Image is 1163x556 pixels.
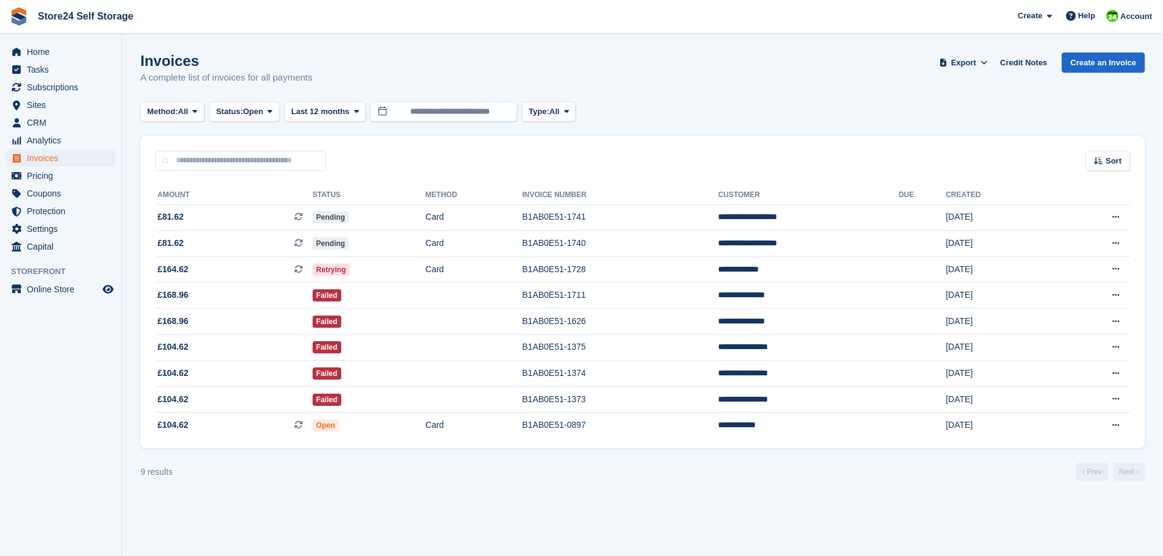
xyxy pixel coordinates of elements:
td: [DATE] [946,231,1052,257]
img: Robert Sears [1106,10,1118,22]
td: Card [426,231,522,257]
th: Amount [155,186,313,205]
span: Account [1120,10,1152,23]
nav: Page [1074,463,1147,481]
th: Created [946,186,1052,205]
a: menu [6,150,115,167]
span: Status: [216,106,243,118]
a: menu [6,43,115,60]
div: 9 results [140,466,173,478]
td: [DATE] [946,386,1052,413]
span: Create [1018,10,1042,22]
td: B1AB0E51-1728 [522,256,718,283]
span: Export [951,57,976,69]
a: menu [6,96,115,114]
span: Failed [313,289,341,301]
span: Settings [27,220,100,237]
span: Type: [529,106,549,118]
span: £168.96 [158,315,189,328]
button: Last 12 months [284,102,366,122]
span: £104.62 [158,367,189,380]
span: Pricing [27,167,100,184]
span: Sort [1106,155,1121,167]
button: Status: Open [209,102,280,122]
span: £168.96 [158,289,189,301]
span: Pending [313,211,349,223]
span: CRM [27,114,100,131]
span: Failed [313,394,341,406]
a: menu [6,185,115,202]
td: B1AB0E51-1626 [522,309,718,335]
a: menu [6,61,115,78]
a: menu [6,167,115,184]
td: [DATE] [946,361,1052,387]
span: £104.62 [158,341,189,353]
span: £104.62 [158,419,189,431]
p: A complete list of invoices for all payments [140,71,313,85]
a: menu [6,203,115,220]
span: All [549,106,560,118]
td: [DATE] [946,256,1052,283]
td: B1AB0E51-0897 [522,413,718,438]
span: Help [1078,10,1095,22]
span: Sites [27,96,100,114]
th: Status [313,186,426,205]
td: [DATE] [946,334,1052,361]
a: menu [6,132,115,149]
a: menu [6,114,115,131]
a: Preview store [101,282,115,297]
a: Next [1113,463,1145,481]
img: stora-icon-8386f47178a22dfd0bd8f6a31ec36ba5ce8667c1dd55bd0f319d3a0aa187defe.svg [10,7,28,26]
button: Method: All [140,102,205,122]
td: Card [426,413,522,438]
td: B1AB0E51-1375 [522,334,718,361]
span: Failed [313,341,341,353]
th: Invoice Number [522,186,718,205]
span: Storefront [11,265,121,278]
th: Method [426,186,522,205]
a: menu [6,79,115,96]
a: menu [6,238,115,255]
span: Home [27,43,100,60]
span: Open [313,419,339,431]
td: [DATE] [946,204,1052,231]
span: Method: [147,106,178,118]
span: All [178,106,189,118]
span: Coupons [27,185,100,202]
a: menu [6,220,115,237]
th: Due [899,186,946,205]
a: menu [6,281,115,298]
td: B1AB0E51-1711 [522,283,718,309]
span: Pending [313,237,349,250]
button: Type: All [522,102,576,122]
span: Failed [313,316,341,328]
td: Card [426,204,522,231]
td: B1AB0E51-1374 [522,361,718,387]
h1: Invoices [140,52,313,69]
a: Credit Notes [995,52,1052,73]
span: £81.62 [158,211,184,223]
td: B1AB0E51-1741 [522,204,718,231]
td: [DATE] [946,283,1052,309]
span: Analytics [27,132,100,149]
a: Create an Invoice [1062,52,1145,73]
td: [DATE] [946,309,1052,335]
span: £81.62 [158,237,184,250]
span: Invoices [27,150,100,167]
td: B1AB0E51-1740 [522,231,718,257]
span: Tasks [27,61,100,78]
span: Open [243,106,263,118]
span: Protection [27,203,100,220]
td: [DATE] [946,413,1052,438]
span: Failed [313,367,341,380]
span: Online Store [27,281,100,298]
button: Export [937,52,990,73]
th: Customer [718,186,899,205]
span: Retrying [313,264,350,276]
a: Previous [1076,463,1108,481]
span: Capital [27,238,100,255]
a: Store24 Self Storage [33,6,139,26]
td: Card [426,256,522,283]
span: £164.62 [158,263,189,276]
span: Last 12 months [291,106,349,118]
